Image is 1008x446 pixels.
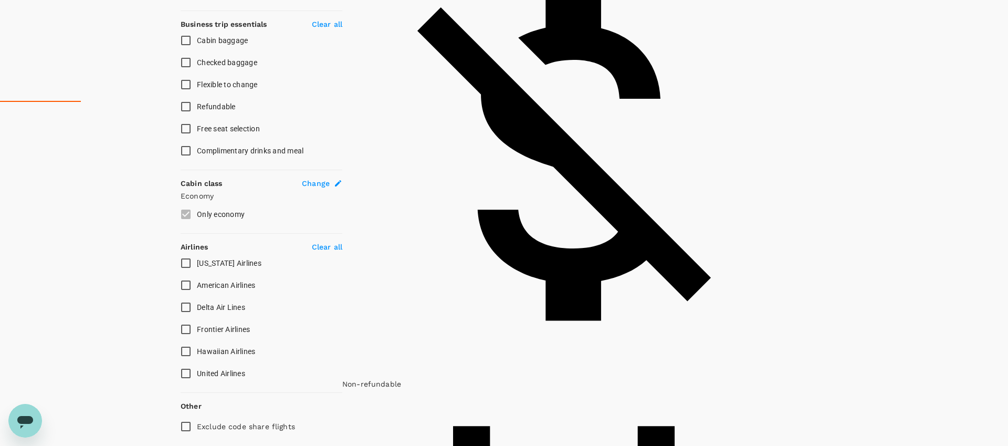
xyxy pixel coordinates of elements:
[302,178,330,189] span: Change
[197,281,255,289] span: American Airlines
[197,259,261,267] span: [US_STATE] Airlines
[197,125,260,133] span: Free seat selection
[197,80,258,89] span: Flexible to change
[197,58,257,67] span: Checked baggage
[197,347,255,356] span: Hawaiian Airlines
[197,369,245,378] span: United Airlines
[342,380,401,388] span: Non-refundable
[197,210,245,219] span: Only economy
[197,102,236,111] span: Refundable
[181,20,267,28] strong: Business trip essentials
[181,401,202,411] p: Other
[181,191,342,201] p: Economy
[197,36,248,45] span: Cabin baggage
[197,421,295,432] p: Exclude code share flights
[181,243,208,251] strong: Airlines
[181,179,223,188] strong: Cabin class
[197,325,250,334] span: Frontier Airlines
[8,404,42,438] iframe: Button to launch messaging window
[197,303,245,312] span: Delta Air Lines
[312,242,342,252] p: Clear all
[312,19,342,29] p: Clear all
[197,147,303,155] span: Complimentary drinks and meal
